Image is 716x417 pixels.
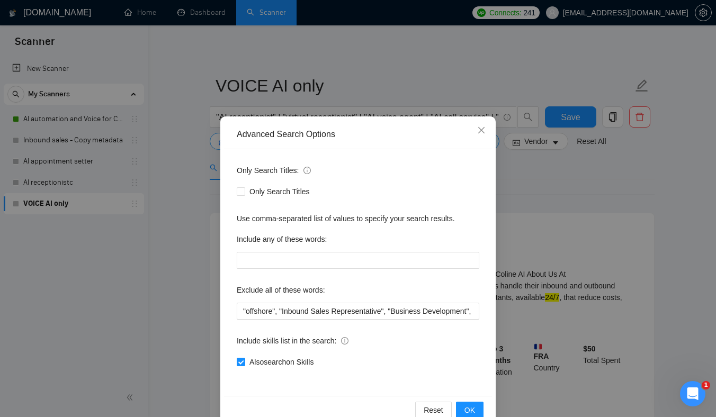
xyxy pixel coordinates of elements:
div: Advanced Search Options [237,129,479,140]
span: Only Search Titles: [237,165,311,176]
label: Exclude all of these words: [237,282,325,298]
iframe: Intercom live chat [680,381,705,406]
span: 1 [702,381,710,389]
span: OK [464,404,475,416]
span: Include skills list in the search: [237,335,348,347]
div: Use comma-separated list of values to specify your search results. [237,213,479,224]
span: Also search on Skills [245,356,318,368]
span: close [477,126,486,134]
label: Include any of these words: [237,231,327,248]
button: Close [467,116,496,145]
span: Only Search Titles [245,186,314,197]
span: Reset [424,404,443,416]
span: info-circle [303,167,311,174]
span: info-circle [341,337,348,345]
